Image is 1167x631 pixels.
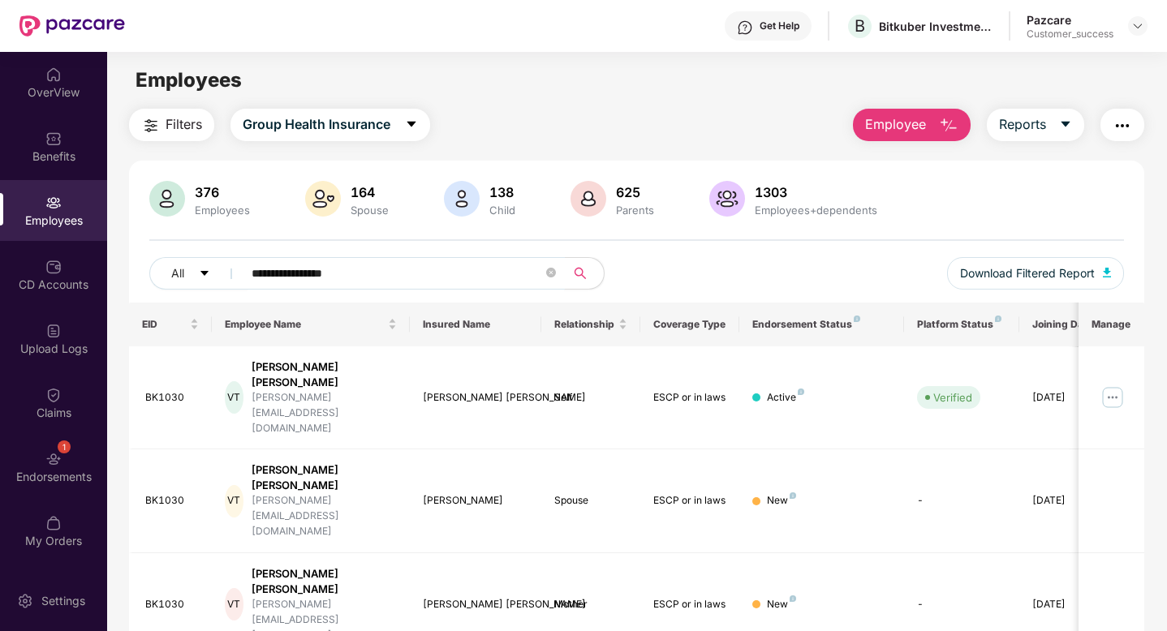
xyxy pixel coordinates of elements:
div: [PERSON_NAME] [423,493,529,509]
div: [DATE] [1032,493,1105,509]
span: Employee Name [225,318,385,331]
span: caret-down [199,268,210,281]
div: Spouse [347,204,392,217]
th: Employee Name [212,303,410,346]
div: 376 [192,184,253,200]
div: [PERSON_NAME] [PERSON_NAME] [423,390,529,406]
div: New [767,597,796,612]
div: Verified [933,389,972,406]
img: svg+xml;base64,PHN2ZyB4bWxucz0iaHR0cDovL3d3dy53My5vcmcvMjAwMC9zdmciIHhtbG5zOnhsaW5rPSJodHRwOi8vd3... [709,181,745,217]
div: Employees+dependents [751,204,881,217]
th: Relationship [541,303,640,346]
div: Bitkuber Investments Pvt Limited [879,19,993,34]
img: svg+xml;base64,PHN2ZyB4bWxucz0iaHR0cDovL3d3dy53My5vcmcvMjAwMC9zdmciIHdpZHRoPSI4IiBoZWlnaHQ9IjgiIH... [790,492,796,499]
button: Group Health Insurancecaret-down [230,109,430,141]
div: VT [225,485,243,517]
img: svg+xml;base64,PHN2ZyBpZD0iRHJvcGRvd24tMzJ4MzIiIHhtbG5zPSJodHRwOi8vd3d3LnczLm9yZy8yMDAwL3N2ZyIgd2... [1131,19,1144,32]
div: Child [486,204,519,217]
div: 1 [58,440,71,453]
div: VT [225,381,243,414]
th: Joining Date [1019,303,1118,346]
img: svg+xml;base64,PHN2ZyB4bWxucz0iaHR0cDovL3d3dy53My5vcmcvMjAwMC9zdmciIHhtbG5zOnhsaW5rPSJodHRwOi8vd3... [305,181,341,217]
img: svg+xml;base64,PHN2ZyB4bWxucz0iaHR0cDovL3d3dy53My5vcmcvMjAwMC9zdmciIHdpZHRoPSI4IiBoZWlnaHQ9IjgiIH... [798,388,804,395]
img: svg+xml;base64,PHN2ZyB4bWxucz0iaHR0cDovL3d3dy53My5vcmcvMjAwMC9zdmciIHdpZHRoPSI4IiBoZWlnaHQ9IjgiIH... [854,315,860,322]
div: ESCP or in laws [653,493,726,509]
div: [PERSON_NAME] [PERSON_NAME] [252,462,396,493]
button: Filters [129,109,214,141]
img: svg+xml;base64,PHN2ZyBpZD0iSGVscC0zMngzMiIgeG1sbnM9Imh0dHA6Ly93d3cudzMub3JnLzIwMDAvc3ZnIiB3aWR0aD... [737,19,753,36]
div: 138 [486,184,519,200]
img: manageButton [1100,384,1126,410]
th: Coverage Type [640,303,739,346]
div: VT [225,588,243,620]
img: svg+xml;base64,PHN2ZyBpZD0iSG9tZSIgeG1sbnM9Imh0dHA6Ly93d3cudzMub3JnLzIwMDAvc3ZnIiB3aWR0aD0iMjAiIG... [45,67,62,83]
div: Mother [554,597,627,612]
div: Get Help [760,19,799,32]
span: All [171,264,184,282]
div: New [767,493,796,509]
div: 164 [347,184,392,200]
td: - [904,449,1019,553]
div: BK1030 [145,390,199,406]
span: Filters [166,114,202,135]
img: svg+xml;base64,PHN2ZyB4bWxucz0iaHR0cDovL3d3dy53My5vcmcvMjAwMC9zdmciIHdpZHRoPSI4IiBoZWlnaHQ9IjgiIH... [995,315,1001,322]
img: svg+xml;base64,PHN2ZyBpZD0iQmVuZWZpdHMiIHhtbG5zPSJodHRwOi8vd3d3LnczLm9yZy8yMDAwL3N2ZyIgd2lkdGg9Ij... [45,131,62,147]
div: [DATE] [1032,390,1105,406]
img: svg+xml;base64,PHN2ZyBpZD0iTXlfT3JkZXJzIiBkYXRhLW5hbWU9Ik15IE9yZGVycyIgeG1sbnM9Imh0dHA6Ly93d3cudz... [45,515,62,531]
img: svg+xml;base64,PHN2ZyB4bWxucz0iaHR0cDovL3d3dy53My5vcmcvMjAwMC9zdmciIHhtbG5zOnhsaW5rPSJodHRwOi8vd3... [444,181,480,217]
button: Allcaret-down [149,257,248,290]
div: [PERSON_NAME] [PERSON_NAME] [252,566,396,597]
div: Pazcare [1027,12,1113,28]
span: close-circle [546,268,556,277]
img: svg+xml;base64,PHN2ZyB4bWxucz0iaHR0cDovL3d3dy53My5vcmcvMjAwMC9zdmciIHhtbG5zOnhsaW5rPSJodHRwOi8vd3... [571,181,606,217]
img: svg+xml;base64,PHN2ZyBpZD0iQ2xhaW0iIHhtbG5zPSJodHRwOi8vd3d3LnczLm9yZy8yMDAwL3N2ZyIgd2lkdGg9IjIwIi... [45,387,62,403]
th: Insured Name [410,303,542,346]
div: [PERSON_NAME] [PERSON_NAME] [423,597,529,612]
div: [DATE] [1032,597,1105,612]
button: Download Filtered Report [947,257,1124,290]
span: Employees [136,68,242,92]
div: Endorsement Status [752,318,891,331]
span: caret-down [405,118,418,132]
div: Platform Status [917,318,1006,331]
span: B [855,16,865,36]
div: Active [767,390,804,406]
img: svg+xml;base64,PHN2ZyB4bWxucz0iaHR0cDovL3d3dy53My5vcmcvMjAwMC9zdmciIHdpZHRoPSIyNCIgaGVpZ2h0PSIyNC... [141,116,161,135]
div: 625 [613,184,657,200]
img: svg+xml;base64,PHN2ZyBpZD0iRW5kb3JzZW1lbnRzIiB4bWxucz0iaHR0cDovL3d3dy53My5vcmcvMjAwMC9zdmciIHdpZH... [45,451,62,467]
div: 1303 [751,184,881,200]
span: Group Health Insurance [243,114,390,135]
div: Employees [192,204,253,217]
button: Employee [853,109,971,141]
div: BK1030 [145,597,199,612]
th: EID [129,303,212,346]
div: [PERSON_NAME][EMAIL_ADDRESS][DOMAIN_NAME] [252,390,396,436]
div: Customer_success [1027,28,1113,41]
div: ESCP or in laws [653,390,726,406]
img: svg+xml;base64,PHN2ZyBpZD0iVXBsb2FkX0xvZ3MiIGRhdGEtbmFtZT0iVXBsb2FkIExvZ3MiIHhtbG5zPSJodHRwOi8vd3... [45,323,62,339]
img: svg+xml;base64,PHN2ZyB4bWxucz0iaHR0cDovL3d3dy53My5vcmcvMjAwMC9zdmciIHdpZHRoPSI4IiBoZWlnaHQ9IjgiIH... [790,595,796,602]
img: svg+xml;base64,PHN2ZyBpZD0iQ0RfQWNjb3VudHMiIGRhdGEtbmFtZT0iQ0QgQWNjb3VudHMiIHhtbG5zPSJodHRwOi8vd3... [45,259,62,275]
span: Employee [865,114,926,135]
div: Parents [613,204,657,217]
img: New Pazcare Logo [19,15,125,36]
span: search [564,267,596,280]
span: close-circle [546,266,556,281]
img: svg+xml;base64,PHN2ZyB4bWxucz0iaHR0cDovL3d3dy53My5vcmcvMjAwMC9zdmciIHhtbG5zOnhsaW5rPSJodHRwOi8vd3... [149,181,185,217]
img: svg+xml;base64,PHN2ZyBpZD0iRW1wbG95ZWVzIiB4bWxucz0iaHR0cDovL3d3dy53My5vcmcvMjAwMC9zdmciIHdpZHRoPS... [45,195,62,211]
span: EID [142,318,187,331]
span: Reports [999,114,1046,135]
img: svg+xml;base64,PHN2ZyB4bWxucz0iaHR0cDovL3d3dy53My5vcmcvMjAwMC9zdmciIHhtbG5zOnhsaW5rPSJodHRwOi8vd3... [939,116,958,135]
div: BK1030 [145,493,199,509]
img: svg+xml;base64,PHN2ZyB4bWxucz0iaHR0cDovL3d3dy53My5vcmcvMjAwMC9zdmciIHhtbG5zOnhsaW5rPSJodHRwOi8vd3... [1103,268,1111,277]
img: svg+xml;base64,PHN2ZyB4bWxucz0iaHR0cDovL3d3dy53My5vcmcvMjAwMC9zdmciIHdpZHRoPSIyNCIgaGVpZ2h0PSIyNC... [1113,116,1132,135]
div: [PERSON_NAME][EMAIL_ADDRESS][DOMAIN_NAME] [252,493,396,539]
button: Reportscaret-down [987,109,1084,141]
div: [PERSON_NAME] [PERSON_NAME] [252,359,396,390]
button: search [564,257,605,290]
span: Download Filtered Report [960,264,1095,282]
span: Relationship [554,318,615,331]
img: svg+xml;base64,PHN2ZyBpZD0iU2V0dGluZy0yMHgyMCIgeG1sbnM9Imh0dHA6Ly93d3cudzMub3JnLzIwMDAvc3ZnIiB3aW... [17,593,33,609]
div: Settings [37,593,90,609]
div: Spouse [554,493,627,509]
